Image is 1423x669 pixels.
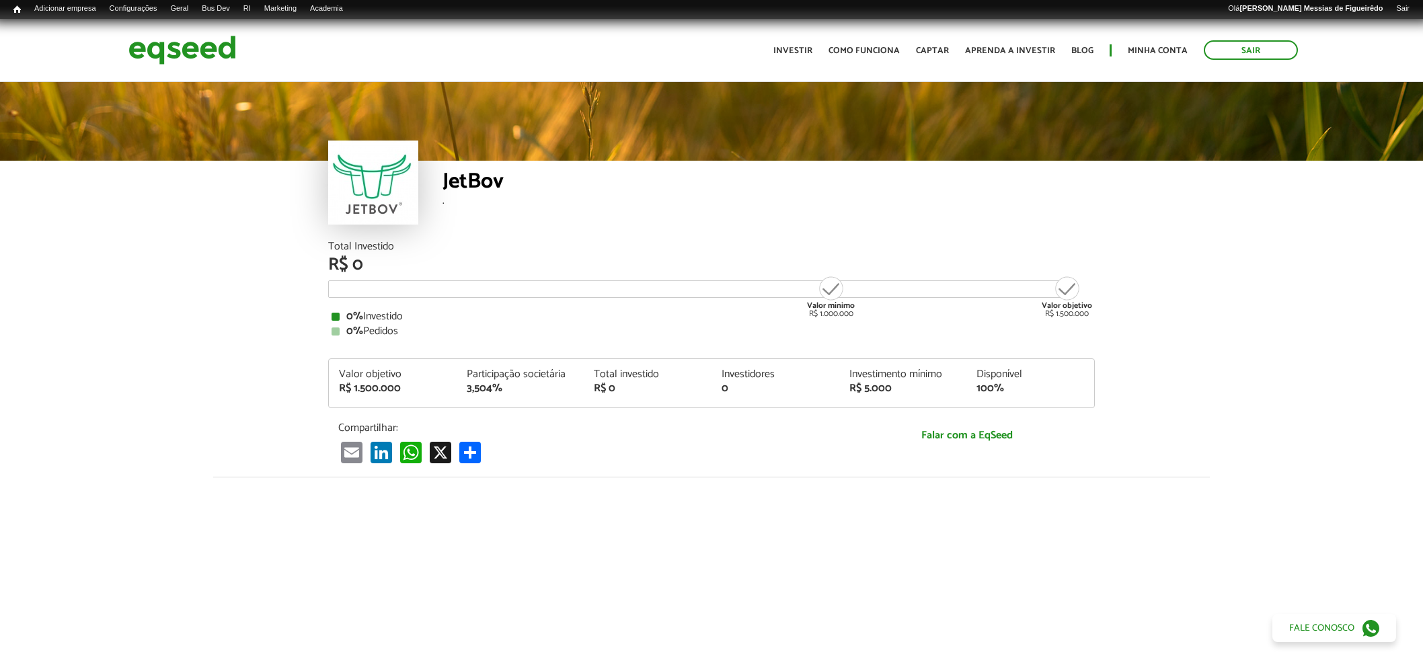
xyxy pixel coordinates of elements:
[303,3,350,14] a: Academia
[1071,46,1093,55] a: Blog
[346,322,363,340] strong: 0%
[594,369,701,380] div: Total investido
[332,311,1091,322] div: Investido
[594,383,701,394] div: R$ 0
[1389,3,1416,14] a: Sair
[1042,275,1092,318] div: R$ 1.500.000
[258,3,303,14] a: Marketing
[332,326,1091,337] div: Pedidos
[722,383,829,394] div: 0
[237,3,258,14] a: RI
[443,171,1095,196] div: JetBov
[1272,614,1396,642] a: Fale conosco
[976,369,1084,380] div: Disponível
[773,46,812,55] a: Investir
[339,383,447,394] div: R$ 1.500.000
[849,369,957,380] div: Investimento mínimo
[722,369,829,380] div: Investidores
[338,422,829,434] p: Compartilhar:
[916,46,949,55] a: Captar
[849,422,1085,449] a: Falar com a EqSeed
[1042,299,1092,312] strong: Valor objetivo
[7,3,28,16] a: Início
[427,441,454,463] a: X
[976,383,1084,394] div: 100%
[1128,46,1188,55] a: Minha conta
[13,5,21,14] span: Início
[965,46,1055,55] a: Aprenda a investir
[128,32,236,68] img: EqSeed
[163,3,195,14] a: Geral
[397,441,424,463] a: WhatsApp
[368,441,395,463] a: LinkedIn
[328,256,1095,274] div: R$ 0
[28,3,103,14] a: Adicionar empresa
[338,441,365,463] a: Email
[467,383,574,394] div: 3,504%
[103,3,164,14] a: Configurações
[1221,3,1389,14] a: Olá[PERSON_NAME] Messias de Figueirêdo
[1204,40,1298,60] a: Sair
[807,299,855,312] strong: Valor mínimo
[806,275,856,318] div: R$ 1.000.000
[457,441,484,463] a: Compartilhar
[849,383,957,394] div: R$ 5.000
[195,3,237,14] a: Bus Dev
[467,369,574,380] div: Participação societária
[829,46,900,55] a: Como funciona
[328,241,1095,252] div: Total Investido
[346,307,363,325] strong: 0%
[443,196,1095,206] div: .
[1239,4,1383,12] strong: [PERSON_NAME] Messias de Figueirêdo
[339,369,447,380] div: Valor objetivo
